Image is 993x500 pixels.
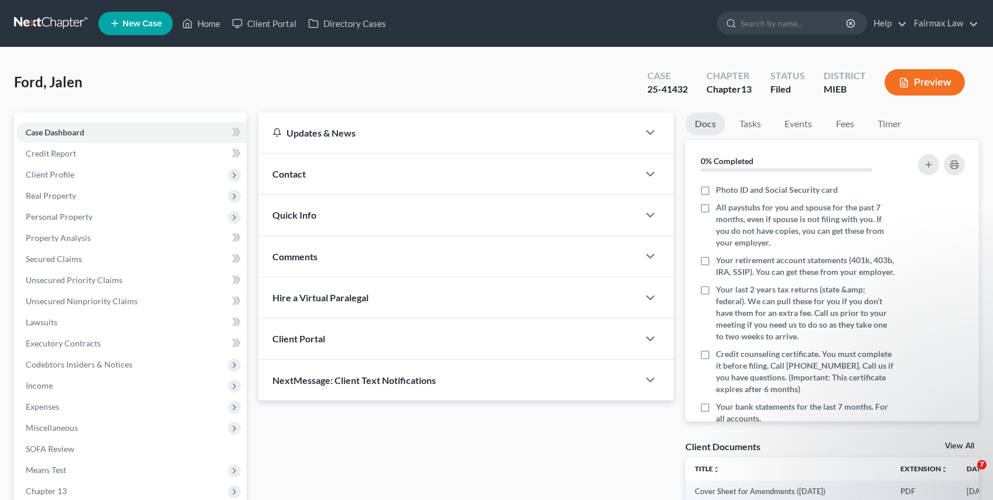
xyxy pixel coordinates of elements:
span: Credit counseling certificate. You must complete it before filing. Call [PHONE_NUMBER]. Call us i... [716,348,896,395]
span: Your retirement account statements (401k, 403b, IRA, SSIP). You can get these from your employer. [716,254,896,278]
span: Miscellaneous [26,423,78,433]
span: Chapter 13 [26,486,67,496]
a: Events [775,113,821,135]
a: Directory Cases [302,13,392,34]
span: New Case [122,19,162,28]
span: 13 [741,83,752,94]
a: Property Analysis [16,227,247,249]
a: Client Portal [226,13,302,34]
div: Filed [770,83,805,96]
input: Search by name... [741,12,848,34]
span: Real Property [26,191,76,200]
a: Unsecured Nonpriority Claims [16,291,247,312]
div: Chapter [707,69,752,83]
a: Extensionunfold_more [900,464,948,473]
span: Ford, Jalen [14,73,83,90]
div: Chapter [707,83,752,96]
a: Case Dashboard [16,122,247,143]
span: NextMessage: Client Text Notifications [272,375,436,386]
span: Contact [272,168,306,179]
a: Secured Claims [16,249,247,270]
a: Fairmax Law [908,13,978,34]
a: Help [868,13,907,34]
span: Secured Claims [26,254,82,264]
div: Client Documents [685,440,760,453]
a: Unsecured Priority Claims [16,270,247,291]
span: Your bank statements for the last 7 months. For all accounts. [716,401,896,424]
span: SOFA Review [26,444,74,454]
span: Credit Report [26,148,76,158]
div: District [824,69,866,83]
span: Lawsuits [26,317,57,327]
span: Income [26,380,53,390]
span: Your last 2 years tax returns (state &amp; federal). We can pull these for you if you don’t have ... [716,284,896,342]
strong: 0% Completed [701,156,753,166]
span: Unsecured Priority Claims [26,275,122,285]
a: Titleunfold_more [695,464,720,473]
span: Quick Info [272,209,316,220]
div: Case [647,69,688,83]
span: Hire a Virtual Paralegal [272,292,368,303]
a: SOFA Review [16,438,247,460]
span: Client Portal [272,333,325,344]
span: Means Test [26,465,66,475]
i: unfold_more [941,466,948,473]
a: Executory Contracts [16,333,247,354]
div: Updates & News [272,127,625,139]
a: Credit Report [16,143,247,164]
div: 25-41432 [647,83,688,96]
a: Lawsuits [16,312,247,333]
span: Photo ID and Social Security card [716,184,838,196]
a: Timer [868,113,910,135]
span: All paystubs for you and spouse for the past 7 months, even if spouse is not filing with you. If ... [716,202,896,249]
span: Client Profile [26,169,74,179]
div: Status [770,69,805,83]
span: Property Analysis [26,233,91,243]
span: Executory Contracts [26,338,101,348]
span: 7 [977,460,987,470]
span: Case Dashboard [26,127,84,137]
a: Home [176,13,226,34]
span: Personal Property [26,212,93,222]
i: unfold_more [713,466,720,473]
button: Preview [885,69,965,96]
iframe: Intercom live chat [953,460,981,488]
a: Docs [685,113,725,135]
span: Unsecured Nonpriority Claims [26,296,138,306]
a: Fees [826,113,864,135]
span: Comments [272,251,318,262]
div: MIEB [824,83,866,96]
span: Expenses [26,402,59,411]
span: Codebtors Insiders & Notices [26,359,132,369]
a: Tasks [730,113,770,135]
